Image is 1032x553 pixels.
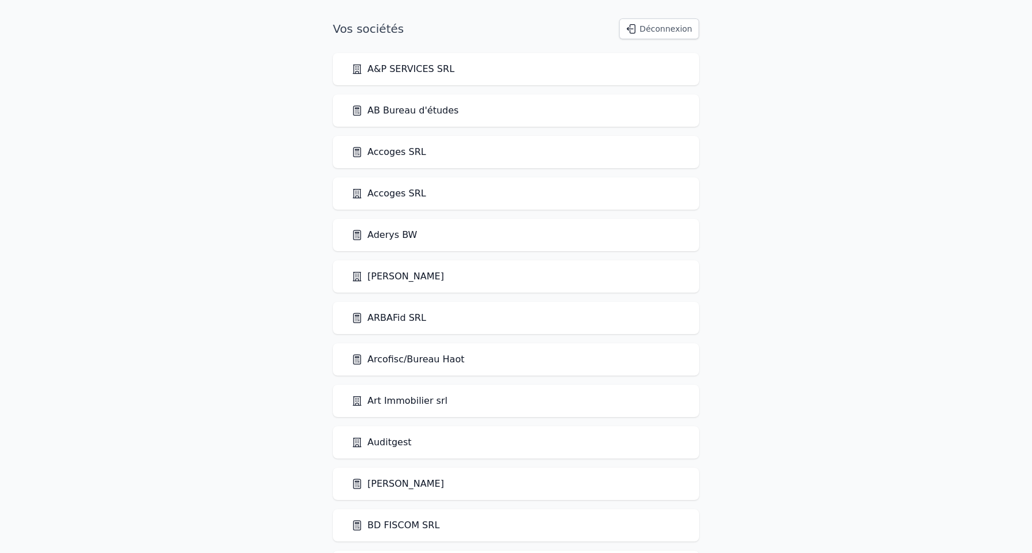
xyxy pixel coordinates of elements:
a: Art Immobilier srl [351,394,447,408]
a: A&P SERVICES SRL [351,62,454,76]
a: Accoges SRL [351,145,426,159]
a: AB Bureau d'études [351,104,458,118]
a: Accoges SRL [351,187,426,200]
h1: Vos sociétés [333,21,404,37]
a: Arcofisc/Bureau Haot [351,353,464,366]
a: ARBAFid SRL [351,311,426,325]
a: [PERSON_NAME] [351,270,444,283]
button: Déconnexion [619,18,699,39]
a: [PERSON_NAME] [351,477,444,491]
a: Aderys BW [351,228,417,242]
a: BD FISCOM SRL [351,518,439,532]
a: Auditgest [351,435,412,449]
